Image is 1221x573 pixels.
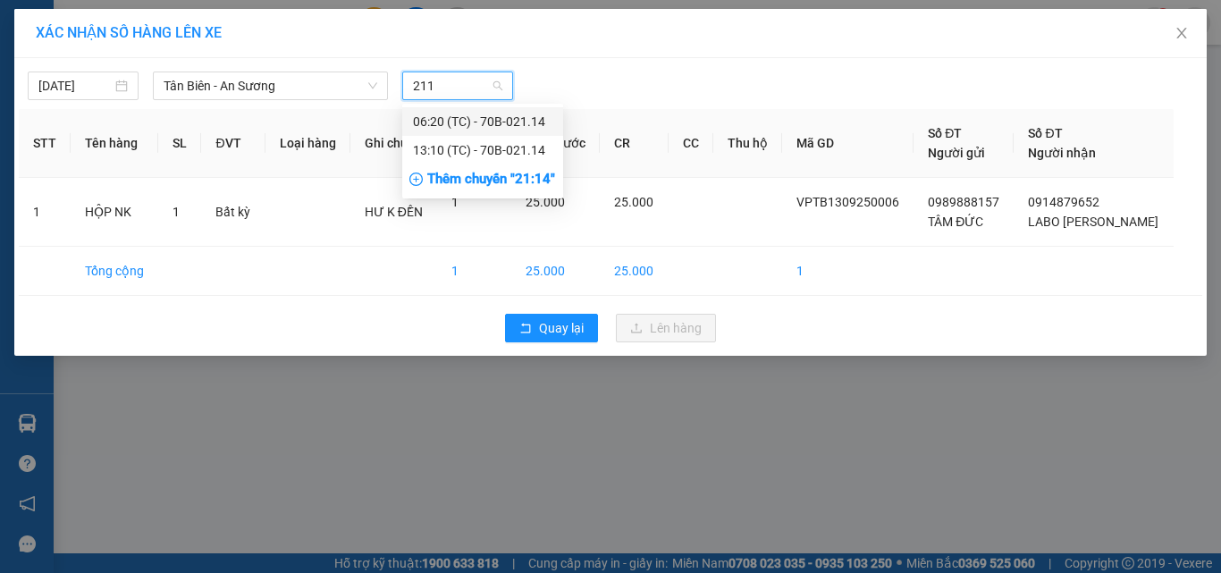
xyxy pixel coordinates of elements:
[437,247,511,296] td: 1
[350,109,437,178] th: Ghi chú
[451,195,459,209] span: 1
[71,178,158,247] td: HỘP NK
[928,126,962,140] span: Số ĐT
[600,109,668,178] th: CR
[1028,195,1099,209] span: 0914879652
[141,80,219,90] span: Hotline: 19001152
[5,115,187,126] span: [PERSON_NAME]:
[1028,126,1062,140] span: Số ĐT
[928,195,999,209] span: 0989888157
[38,76,112,96] input: 13/09/2025
[19,109,71,178] th: STT
[89,114,188,127] span: VPTB1309250006
[1028,146,1096,160] span: Người nhận
[1175,26,1189,40] span: close
[505,314,598,342] button: rollbackQuay lại
[141,10,245,25] strong: ĐỒNG PHƯỚC
[367,80,378,91] span: down
[402,164,563,195] div: Thêm chuyến " 21:14 "
[48,97,219,111] span: -----------------------------------------
[413,140,552,160] div: 13:10 (TC) - 70B-021.14
[141,54,246,76] span: 01 Võ Văn Truyện, KP.1, Phường 2
[511,247,600,296] td: 25.000
[36,24,222,41] span: XÁC NHẬN SỐ HÀNG LÊN XE
[365,205,423,219] span: HƯ K ĐỀN
[409,173,423,186] span: plus-circle
[201,109,265,178] th: ĐVT
[616,314,716,342] button: uploadLên hàng
[39,130,109,140] span: 12:07:11 [DATE]
[173,205,180,219] span: 1
[526,195,565,209] span: 25.000
[265,109,350,178] th: Loại hàng
[796,195,899,209] span: VPTB1309250006
[928,146,985,160] span: Người gửi
[141,29,240,51] span: Bến xe [GEOGRAPHIC_DATA]
[19,178,71,247] td: 1
[71,247,158,296] td: Tổng cộng
[782,109,914,178] th: Mã GD
[6,11,86,89] img: logo
[519,322,532,336] span: rollback
[600,247,668,296] td: 25.000
[1157,9,1207,59] button: Close
[614,195,653,209] span: 25.000
[158,109,201,178] th: SL
[1028,215,1158,229] span: LABO [PERSON_NAME]
[669,109,713,178] th: CC
[928,215,983,229] span: TÂM ĐỨC
[201,178,265,247] td: Bất kỳ
[71,109,158,178] th: Tên hàng
[413,112,552,131] div: 06:20 (TC) - 70B-021.14
[782,247,914,296] td: 1
[164,72,377,99] span: Tân Biên - An Sương
[713,109,782,178] th: Thu hộ
[5,130,109,140] span: In ngày:
[539,318,584,338] span: Quay lại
